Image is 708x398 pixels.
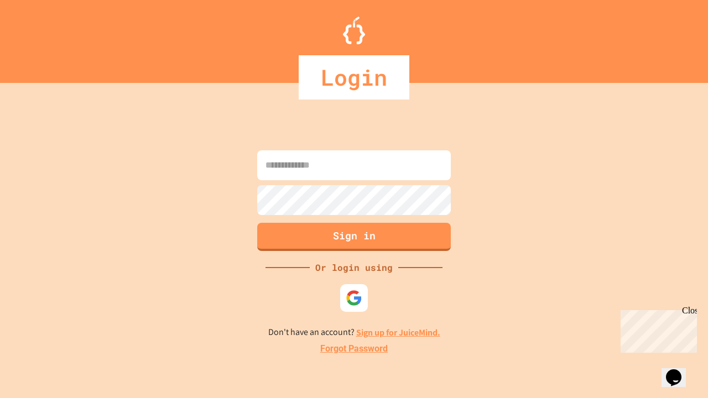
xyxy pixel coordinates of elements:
img: Logo.svg [343,17,365,44]
a: Forgot Password [320,342,388,355]
div: Or login using [310,261,398,274]
button: Sign in [257,223,451,251]
iframe: chat widget [616,306,697,353]
iframe: chat widget [662,354,697,387]
div: Login [299,55,409,99]
a: Sign up for JuiceMind. [356,327,440,338]
img: google-icon.svg [346,290,362,306]
div: Chat with us now!Close [4,4,76,70]
p: Don't have an account? [268,326,440,339]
